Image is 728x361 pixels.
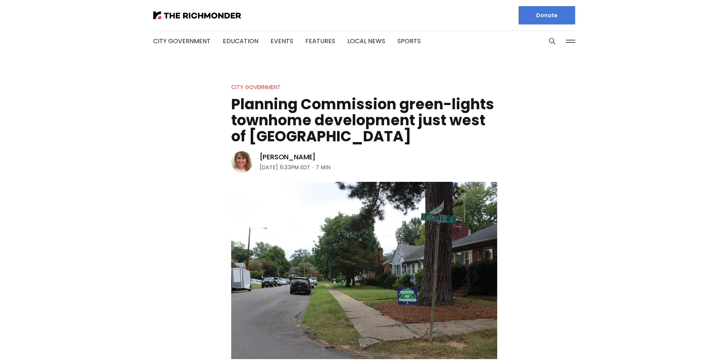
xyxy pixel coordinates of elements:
[231,151,253,173] img: Sarah Vogelsong
[347,37,385,45] a: Local News
[397,37,421,45] a: Sports
[231,96,497,144] h1: Planning Commission green-lights townhome development just west of [GEOGRAPHIC_DATA]
[259,152,316,162] a: [PERSON_NAME]
[223,37,258,45] a: Education
[663,324,728,361] iframe: portal-trigger
[546,36,558,47] button: Search this site
[153,37,211,45] a: City Government
[231,83,280,91] a: City Government
[231,182,497,359] img: Planning Commission green-lights townhome development just west of Carytown
[305,37,335,45] a: Features
[271,37,293,45] a: Events
[259,163,310,172] time: [DATE] 6:33PM EDT
[153,11,241,19] img: The Richmonder
[316,163,331,172] span: 7 min
[519,6,575,24] a: Donate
